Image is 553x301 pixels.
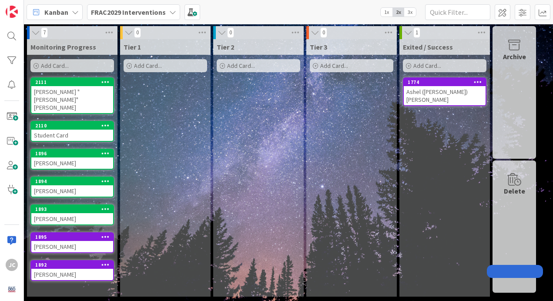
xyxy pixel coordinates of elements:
a: 2111[PERSON_NAME] "[PERSON_NAME]" [PERSON_NAME] [30,77,114,114]
div: 1893 [35,206,113,212]
a: 1774Ashel ([PERSON_NAME]) [PERSON_NAME] [403,77,486,106]
div: 1896[PERSON_NAME] [31,150,113,169]
span: Add Card... [413,62,441,70]
span: Tier 3 [310,43,327,51]
a: 1896[PERSON_NAME] [30,149,114,170]
div: Ashel ([PERSON_NAME]) [PERSON_NAME] [404,86,486,105]
div: 1894[PERSON_NAME] [31,177,113,197]
div: Student Card [31,130,113,141]
span: 0 [320,27,327,38]
span: Tier 2 [217,43,234,51]
div: 1895 [31,233,113,241]
div: [PERSON_NAME] [31,185,113,197]
span: Kanban [44,7,68,17]
span: Add Card... [134,62,162,70]
div: 1896 [31,150,113,157]
span: 1x [381,8,392,17]
span: Add Card... [41,62,69,70]
a: 1894[PERSON_NAME] [30,177,114,197]
div: 1894 [31,177,113,185]
div: 1892 [35,262,113,268]
div: 1893[PERSON_NAME] [31,205,113,224]
span: 0 [134,27,141,38]
a: 1893[PERSON_NAME] [30,204,114,225]
div: 2111 [35,79,113,85]
div: 1894 [35,178,113,184]
div: Archive [503,51,526,62]
div: 2111[PERSON_NAME] "[PERSON_NAME]" [PERSON_NAME] [31,78,113,113]
div: 1895[PERSON_NAME] [31,233,113,252]
div: 2110Student Card [31,122,113,141]
div: [PERSON_NAME] [31,157,113,169]
span: Monitoring Progress [30,43,96,51]
div: [PERSON_NAME] [31,269,113,280]
span: 0 [227,27,234,38]
div: 1774Ashel ([PERSON_NAME]) [PERSON_NAME] [404,78,486,105]
span: 1 [413,27,420,38]
span: Exited / Success [403,43,453,51]
span: Add Card... [320,62,348,70]
span: Tier 1 [124,43,141,51]
div: [PERSON_NAME] [31,241,113,252]
div: 2110 [31,122,113,130]
span: 7 [41,27,48,38]
input: Quick Filter... [425,4,490,20]
div: Delete [504,186,525,196]
img: avatar [6,283,18,295]
div: JC [6,259,18,271]
div: [PERSON_NAME] "[PERSON_NAME]" [PERSON_NAME] [31,86,113,113]
a: 1892[PERSON_NAME] [30,260,114,281]
div: 2110 [35,123,113,129]
div: 1896 [35,150,113,157]
div: 1892[PERSON_NAME] [31,261,113,280]
div: 1893 [31,205,113,213]
span: Add Card... [227,62,255,70]
div: 1774 [404,78,486,86]
span: 3x [404,8,416,17]
img: Visit kanbanzone.com [6,6,18,18]
div: [PERSON_NAME] [31,213,113,224]
div: 2111 [31,78,113,86]
a: 1895[PERSON_NAME] [30,232,114,253]
div: 1892 [31,261,113,269]
div: 1895 [35,234,113,240]
div: 1774 [408,79,486,85]
span: 2x [392,8,404,17]
a: 2110Student Card [30,121,114,142]
b: FRAC2029 Interventions [91,8,166,17]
